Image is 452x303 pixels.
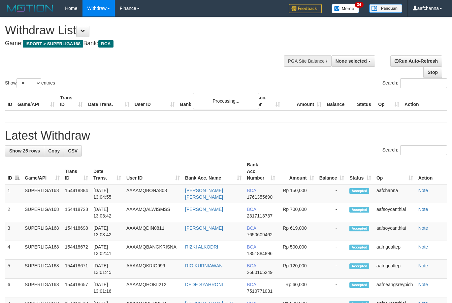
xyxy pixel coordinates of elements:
a: Note [418,244,428,250]
th: Status [354,92,375,111]
a: DEDE SYAHRONI [185,282,223,287]
th: Bank Acc. Number [242,92,283,111]
td: [DATE] 13:03:42 [91,203,124,222]
td: SUPERLIGA168 [22,279,62,297]
th: Action [402,92,447,111]
span: Accepted [349,207,369,213]
td: aafngealtep [374,260,416,279]
td: 1 [5,184,22,203]
td: Rp 500,000 [278,241,317,260]
span: Accepted [349,245,369,250]
th: Game/API: activate to sort column ascending [22,159,62,184]
td: - [317,260,347,279]
input: Search: [400,78,447,88]
th: Trans ID: activate to sort column ascending [62,159,91,184]
td: 154418671 [62,260,91,279]
a: Run Auto-Refresh [390,55,442,67]
img: Button%20Memo.svg [332,4,359,13]
a: Note [418,282,428,287]
td: - [317,184,347,203]
td: 154418698 [62,222,91,241]
span: Copy 2680165249 to clipboard [247,270,273,275]
td: 154418728 [62,203,91,222]
label: Search: [382,145,447,155]
a: Note [418,263,428,268]
a: [PERSON_NAME] [185,207,223,212]
td: 3 [5,222,22,241]
span: 34 [355,2,364,8]
td: [DATE] 13:04:55 [91,184,124,203]
th: Trans ID [57,92,85,111]
span: Copy [48,148,60,153]
td: AAAAMQKRIO999 [124,260,182,279]
td: SUPERLIGA168 [22,222,62,241]
td: SUPERLIGA168 [22,203,62,222]
td: 154418657 [62,279,91,297]
td: SUPERLIGA168 [22,241,62,260]
a: Stop [423,67,442,78]
a: Show 25 rows [5,145,44,156]
td: AAAAMQBONA808 [124,184,182,203]
th: Action [416,159,447,184]
th: Date Trans.: activate to sort column ascending [91,159,124,184]
a: CSV [64,145,82,156]
td: aafneangsreypich [374,279,416,297]
a: Copy [44,145,64,156]
img: panduan.png [369,4,402,13]
a: RIZKI ALKODRI [185,244,218,250]
img: MOTION_logo.png [5,3,55,13]
span: Show 25 rows [9,148,40,153]
td: Rp 150,000 [278,184,317,203]
th: Balance: activate to sort column ascending [317,159,347,184]
td: AAAAMQDIN0811 [124,222,182,241]
td: - [317,222,347,241]
th: User ID [132,92,178,111]
span: CSV [68,148,78,153]
td: SUPERLIGA168 [22,184,62,203]
th: Date Trans. [85,92,132,111]
td: [DATE] 13:02:41 [91,241,124,260]
td: aafchanna [374,184,416,203]
span: Copy 7650609462 to clipboard [247,232,273,237]
a: Note [418,188,428,193]
span: BCA [247,282,256,287]
select: Showentries [16,78,41,88]
span: BCA [247,207,256,212]
span: BCA [247,188,256,193]
th: Bank Acc. Number: activate to sort column ascending [244,159,277,184]
td: AAAAMQHOKII212 [124,279,182,297]
td: [DATE] 13:03:42 [91,222,124,241]
th: Amount: activate to sort column ascending [278,159,317,184]
td: 154418884 [62,184,91,203]
span: Accepted [349,282,369,288]
a: Note [418,225,428,231]
button: None selected [331,55,375,67]
th: Balance [324,92,354,111]
a: Note [418,207,428,212]
td: Rp 60,000 [278,279,317,297]
td: - [317,241,347,260]
th: ID: activate to sort column descending [5,159,22,184]
th: User ID: activate to sort column ascending [124,159,182,184]
th: Amount [283,92,324,111]
th: Game/API [15,92,57,111]
span: BCA [98,40,113,48]
span: BCA [247,263,256,268]
a: RIO KURNIAWAN [185,263,222,268]
td: 2 [5,203,22,222]
td: [DATE] 13:01:45 [91,260,124,279]
th: Op: activate to sort column ascending [374,159,416,184]
td: AAAAMQBANGKRISNA [124,241,182,260]
h1: Withdraw List [5,24,295,37]
th: Bank Acc. Name [178,92,242,111]
span: ISPORT > SUPERLIGA168 [23,40,83,48]
td: 4 [5,241,22,260]
td: 154418672 [62,241,91,260]
th: Status: activate to sort column ascending [347,159,374,184]
td: 5 [5,260,22,279]
td: Rp 120,000 [278,260,317,279]
h4: Game: Bank: [5,40,295,47]
td: Rp 700,000 [278,203,317,222]
a: [PERSON_NAME] [PERSON_NAME] [185,188,223,200]
td: SUPERLIGA168 [22,260,62,279]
